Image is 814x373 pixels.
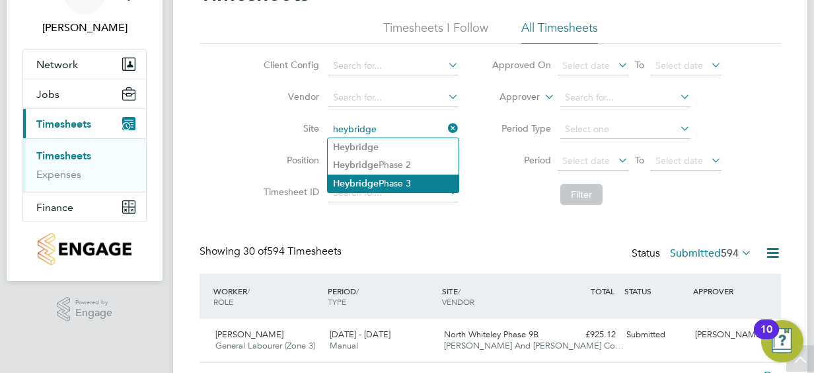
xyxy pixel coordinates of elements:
[23,138,146,192] div: Timesheets
[23,192,146,222] button: Finance
[444,340,624,351] span: [PERSON_NAME] And [PERSON_NAME] Co…
[492,154,551,166] label: Period
[631,151,648,169] span: To
[333,178,379,189] b: Heybridge
[761,320,803,362] button: Open Resource Center, 10 new notifications
[243,245,342,258] span: 594 Timesheets
[655,60,703,71] span: Select date
[260,59,319,71] label: Client Config
[621,324,690,346] div: Submitted
[22,20,147,36] span: Joshua Groom
[38,233,131,265] img: countryside-properties-logo-retina.png
[328,156,459,174] li: Phase 2
[632,245,755,263] div: Status
[439,279,553,313] div: SITE
[36,201,73,214] span: Finance
[260,122,319,134] label: Site
[492,122,551,134] label: Period Type
[36,118,91,130] span: Timesheets
[22,233,147,265] a: Go to home page
[458,286,461,296] span: /
[36,149,91,162] a: Timesheets
[330,329,390,340] span: [DATE] - [DATE]
[521,20,598,44] li: All Timesheets
[330,340,358,351] span: Manual
[562,155,610,167] span: Select date
[442,296,474,307] span: VENDOR
[670,247,752,260] label: Submitted
[760,329,772,347] div: 10
[328,57,459,75] input: Search for...
[655,155,703,167] span: Select date
[23,109,146,138] button: Timesheets
[560,120,690,139] input: Select one
[356,286,359,296] span: /
[23,79,146,108] button: Jobs
[328,296,346,307] span: TYPE
[36,58,78,71] span: Network
[690,324,758,346] div: [PERSON_NAME]
[75,308,112,319] span: Engage
[243,245,267,258] span: 30 of
[690,279,758,303] div: APPROVER
[328,175,459,192] li: Phase 3
[324,279,439,313] div: PERIOD
[260,91,319,103] label: Vendor
[328,89,459,107] input: Search for...
[480,91,540,104] label: Approver
[260,154,319,166] label: Position
[75,297,112,308] span: Powered by
[36,168,81,181] a: Expenses
[591,286,614,296] span: TOTAL
[492,59,551,71] label: Approved On
[23,50,146,79] button: Network
[247,286,250,296] span: /
[215,340,315,351] span: General Labourer (Zone 3)
[210,279,324,313] div: WORKER
[621,279,690,303] div: STATUS
[328,120,459,139] input: Search for...
[260,186,319,198] label: Timesheet ID
[328,184,459,202] input: Search for...
[631,56,648,73] span: To
[560,89,690,107] input: Search for...
[333,159,379,171] b: Heybridge
[383,20,488,44] li: Timesheets I Follow
[444,329,538,340] span: North Whiteley Phase 9B
[213,296,233,307] span: ROLE
[200,245,344,259] div: Showing
[721,247,739,260] span: 594
[57,297,113,322] a: Powered byEngage
[560,184,603,205] button: Filter
[552,324,621,346] div: £925.12
[36,88,59,101] span: Jobs
[562,60,610,71] span: Select date
[215,329,283,340] span: [PERSON_NAME]
[333,142,379,153] b: Heybridge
